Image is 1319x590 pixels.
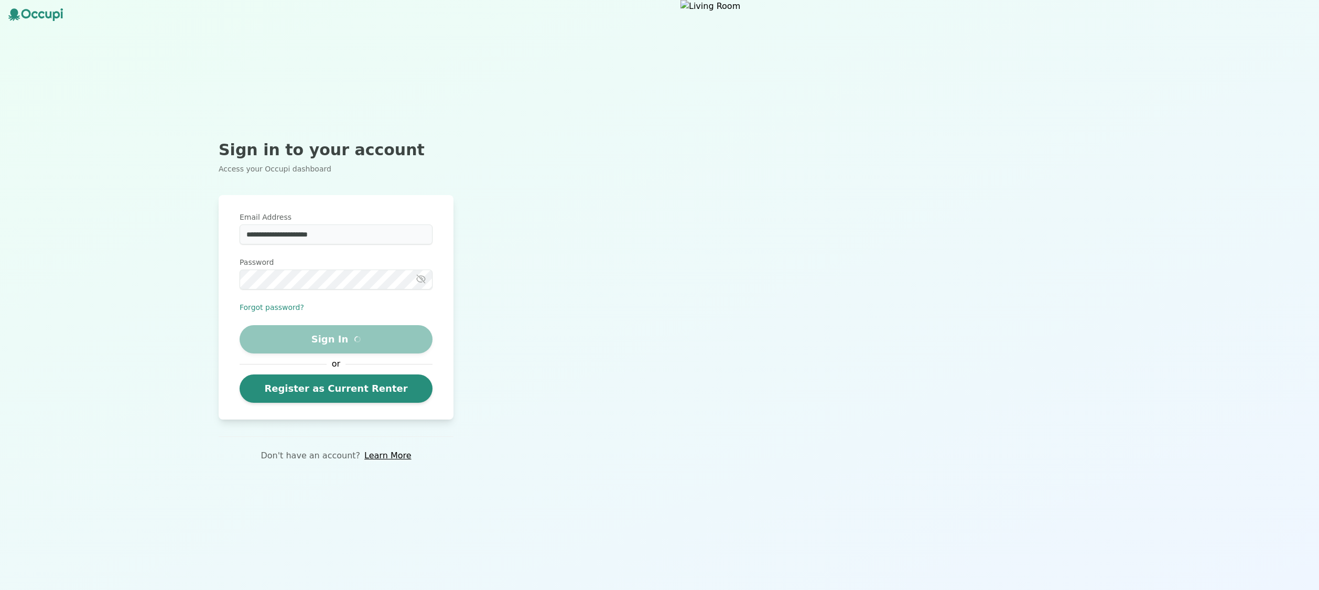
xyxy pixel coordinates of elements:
label: Password [240,257,433,267]
button: Forgot password? [240,302,304,313]
span: or [327,358,345,370]
a: Register as Current Renter [240,374,433,403]
h2: Sign in to your account [219,141,453,159]
label: Email Address [240,212,433,222]
p: Access your Occupi dashboard [219,164,453,174]
a: Learn More [364,449,411,462]
p: Don't have an account? [261,449,360,462]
